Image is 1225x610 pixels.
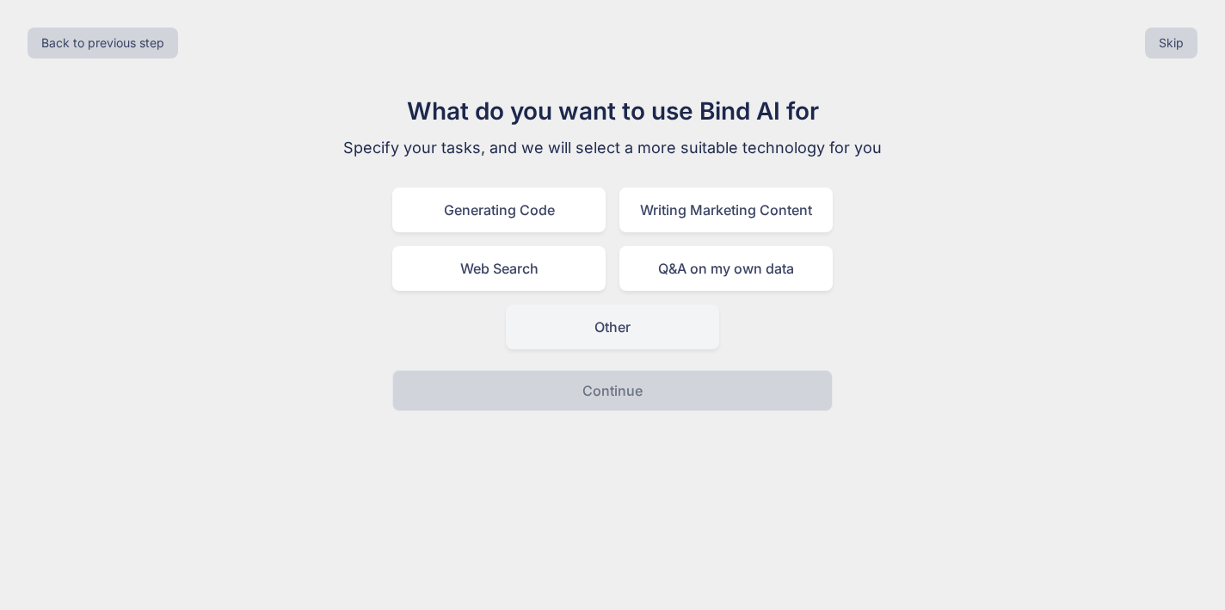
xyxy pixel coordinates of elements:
div: Q&A on my own data [619,246,833,291]
div: Other [506,305,719,349]
button: Continue [392,370,833,411]
button: Skip [1145,28,1197,59]
div: Web Search [392,246,606,291]
button: Back to previous step [28,28,178,59]
h1: What do you want to use Bind AI for [323,93,902,129]
p: Specify your tasks, and we will select a more suitable technology for you [323,136,902,160]
div: Generating Code [392,188,606,232]
div: Writing Marketing Content [619,188,833,232]
p: Continue [582,380,643,401]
